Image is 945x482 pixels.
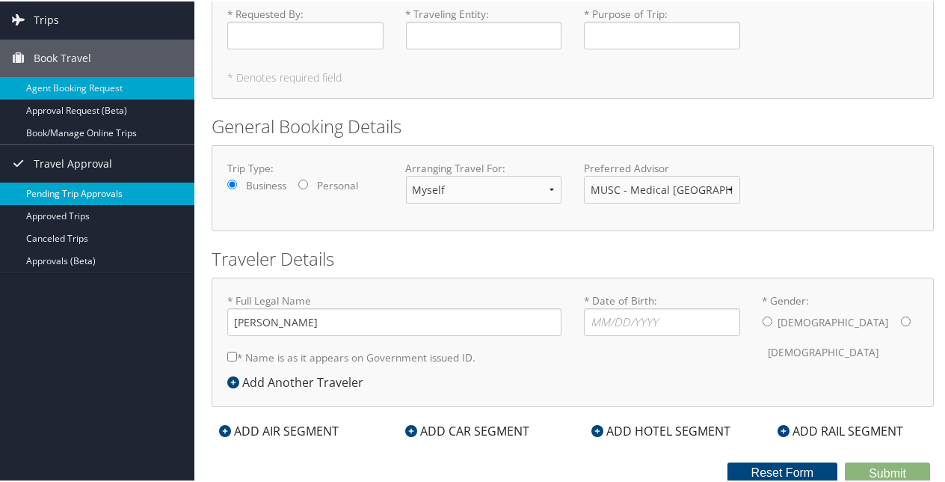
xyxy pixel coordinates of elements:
[34,38,91,76] span: Book Travel
[34,144,112,181] span: Travel Approval
[763,315,772,325] input: * Gender:[DEMOGRAPHIC_DATA][DEMOGRAPHIC_DATA]
[584,159,740,174] label: Preferred Advisor
[227,71,918,82] h5: * Denotes required field
[727,461,838,482] button: Reset Form
[584,20,740,48] input: * Purpose of Trip:
[778,307,889,335] label: [DEMOGRAPHIC_DATA]
[770,421,911,439] div: ADD RAIL SEGMENT
[584,421,738,439] div: ADD HOTEL SEGMENT
[584,292,740,335] label: * Date of Birth:
[212,245,934,270] h2: Traveler Details
[406,159,562,174] label: Arranging Travel For:
[227,5,384,48] label: * Requested By :
[246,177,286,192] label: Business
[398,421,537,439] div: ADD CAR SEGMENT
[769,337,879,365] label: [DEMOGRAPHIC_DATA]
[406,20,562,48] input: * Traveling Entity:
[227,307,561,335] input: * Full Legal Name
[227,20,384,48] input: * Requested By:
[227,342,475,370] label: * Name is as it appears on Government issued ID.
[227,292,561,335] label: * Full Legal Name
[317,177,358,192] label: Personal
[212,421,346,439] div: ADD AIR SEGMENT
[584,307,740,335] input: * Date of Birth:
[227,350,237,360] input: * Name is as it appears on Government issued ID.
[212,112,934,138] h2: General Booking Details
[406,5,562,48] label: * Traveling Entity :
[227,159,384,174] label: Trip Type:
[763,292,919,366] label: * Gender:
[584,5,740,48] label: * Purpose of Trip :
[901,315,911,325] input: * Gender:[DEMOGRAPHIC_DATA][DEMOGRAPHIC_DATA]
[227,372,371,390] div: Add Another Traveler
